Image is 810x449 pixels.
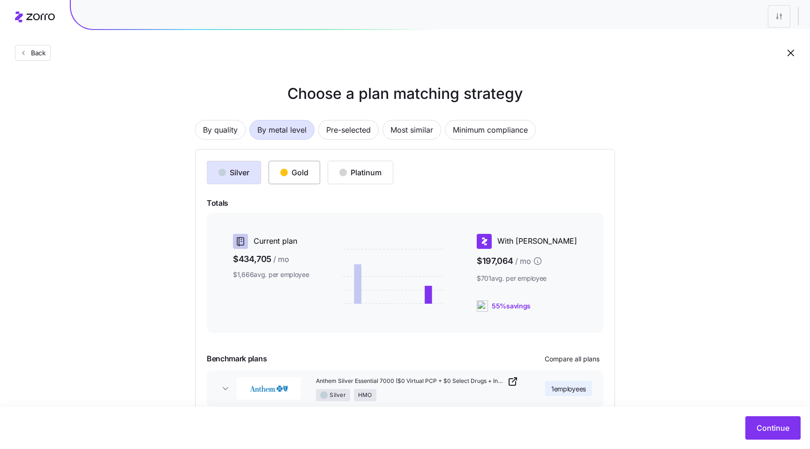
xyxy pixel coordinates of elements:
span: / mo [273,254,289,265]
span: $197,064 [477,253,577,270]
span: Totals [207,197,603,209]
span: Back [27,48,46,58]
div: Current plan [233,234,309,249]
span: 1 employees [551,384,586,394]
span: Benchmark plans [207,353,267,365]
span: Pre-selected [326,120,371,139]
a: Anthem Silver Essential 7000 ($0 Virtual PCP + $0 Select Drugs + Incentives) [316,376,518,387]
button: Silver [207,161,261,184]
span: HMO [358,389,372,401]
span: Most similar [390,120,433,139]
span: $1,666 avg. per employee [233,270,309,279]
button: Most similar [382,120,441,140]
span: $434,705 [233,253,309,266]
span: Anthem Silver Essential 7000 ($0 Virtual PCP + $0 Select Drugs + Incentives) [316,377,505,385]
span: $701 avg. per employee [477,274,577,283]
button: By metal level [249,120,315,140]
button: Platinum [328,161,393,184]
button: Gold [269,161,320,184]
button: Minimum compliance [445,120,536,140]
span: Minimum compliance [453,120,528,139]
span: Continue [757,422,789,434]
div: Silver [218,167,249,178]
img: ai-icon.png [477,300,488,312]
span: / mo [515,255,531,267]
button: Back [15,45,51,61]
h1: Choose a plan matching strategy [195,82,615,105]
div: Platinum [339,167,382,178]
span: Compare all plans [545,354,600,364]
button: Compare all plans [541,352,603,367]
button: AnthemAnthem Silver Essential 7000 ($0 Virtual PCP + $0 Select Drugs + Incentives)SilverHMO1emplo... [207,370,603,407]
button: By quality [195,120,246,140]
span: By metal level [257,120,307,139]
div: Gold [280,167,308,178]
button: Continue [745,416,801,440]
div: With [PERSON_NAME] [477,234,577,249]
img: Anthem [237,377,301,400]
span: By quality [203,120,238,139]
button: Pre-selected [318,120,379,140]
span: 55% savings [492,301,531,311]
span: Silver [330,389,346,401]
